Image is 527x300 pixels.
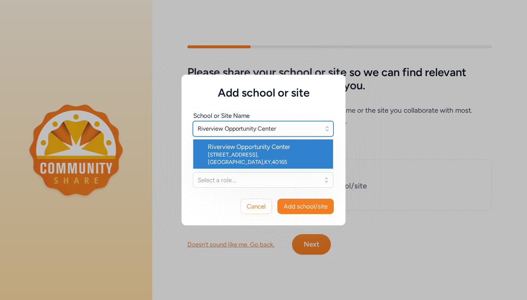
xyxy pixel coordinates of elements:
[284,202,328,211] span: Add school/site
[247,202,266,211] span: Cancel
[198,176,318,184] span: Select a role...
[193,172,333,188] button: Select a role...
[240,199,272,214] button: Cancel
[193,121,333,136] input: Enter school name...
[208,142,327,151] div: Riverview Opportunity Center
[277,199,334,214] button: Add school/site
[208,151,327,166] div: [STREET_ADDRESS] , [GEOGRAPHIC_DATA] , KY , 40165
[193,86,334,100] h5: Add school or site
[193,111,250,120] div: School or Site Name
